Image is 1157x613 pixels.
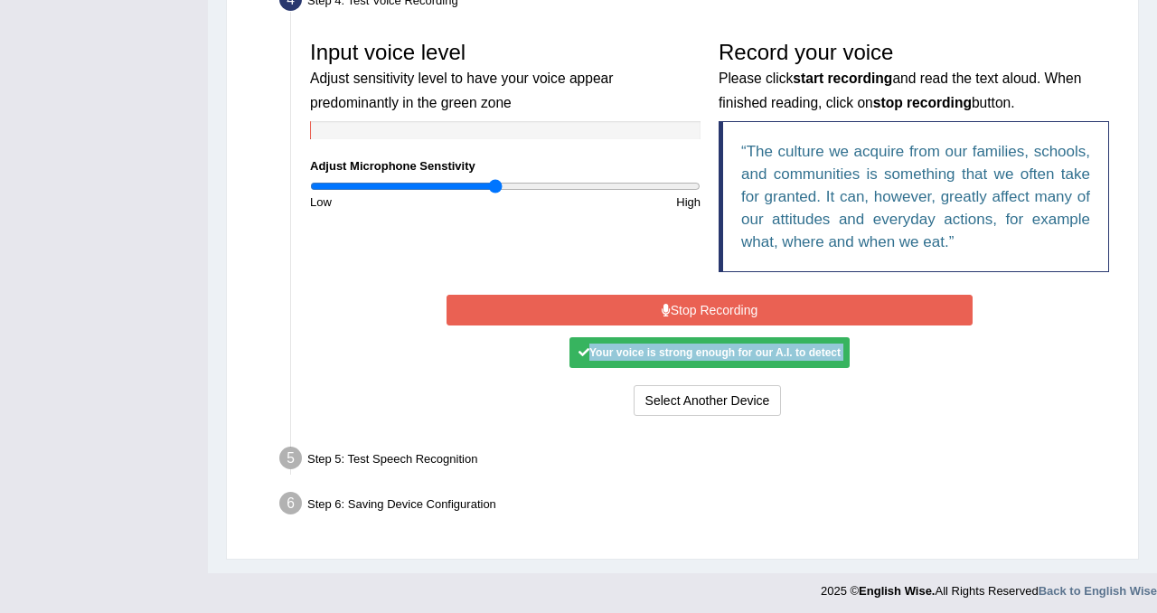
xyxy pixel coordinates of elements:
[634,385,782,416] button: Select Another Device
[271,486,1130,526] div: Step 6: Saving Device Configuration
[793,71,892,86] b: start recording
[505,193,710,211] div: High
[310,71,613,109] small: Adjust sensitivity level to have your voice appear predominantly in the green zone
[310,157,475,174] label: Adjust Microphone Senstivity
[859,584,935,598] strong: English Wise.
[301,193,505,211] div: Low
[447,295,974,325] button: Stop Recording
[569,337,850,368] div: Your voice is strong enough for our A.I. to detect
[821,573,1157,599] div: 2025 © All Rights Reserved
[719,71,1081,109] small: Please click and read the text aloud. When finished reading, click on button.
[1039,584,1157,598] a: Back to English Wise
[873,95,972,110] b: stop recording
[741,143,1090,250] q: The culture we acquire from our families, schools, and communities is something that we often tak...
[271,441,1130,481] div: Step 5: Test Speech Recognition
[310,41,701,112] h3: Input voice level
[719,41,1109,112] h3: Record your voice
